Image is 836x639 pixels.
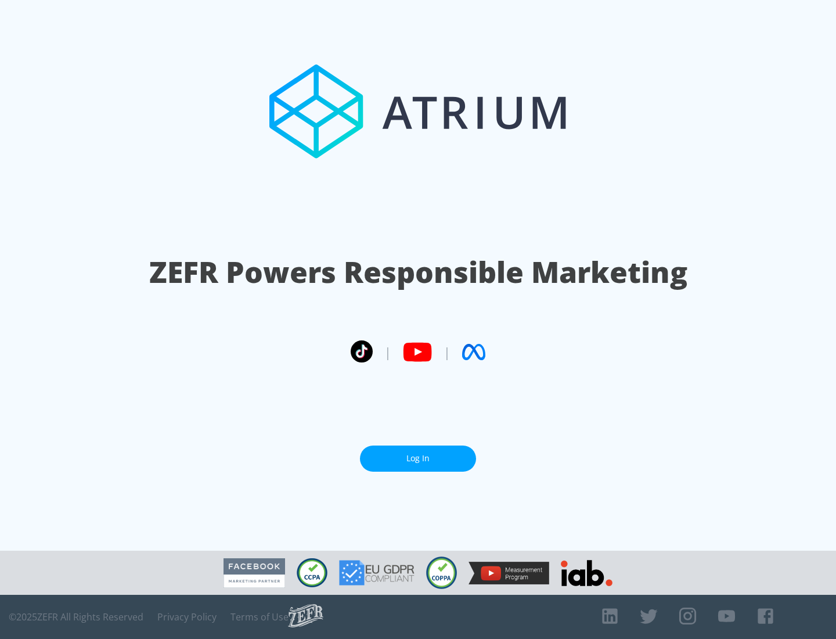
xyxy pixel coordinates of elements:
img: COPPA Compliant [426,557,457,589]
img: Facebook Marketing Partner [224,558,285,588]
a: Terms of Use [230,611,289,623]
span: © 2025 ZEFR All Rights Reserved [9,611,143,623]
img: IAB [561,560,612,586]
span: | [384,343,391,361]
img: YouTube Measurement Program [469,562,549,584]
img: GDPR Compliant [339,560,415,586]
a: Log In [360,446,476,472]
img: CCPA Compliant [297,558,327,587]
a: Privacy Policy [157,611,217,623]
h1: ZEFR Powers Responsible Marketing [149,252,687,292]
span: | [444,343,451,361]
